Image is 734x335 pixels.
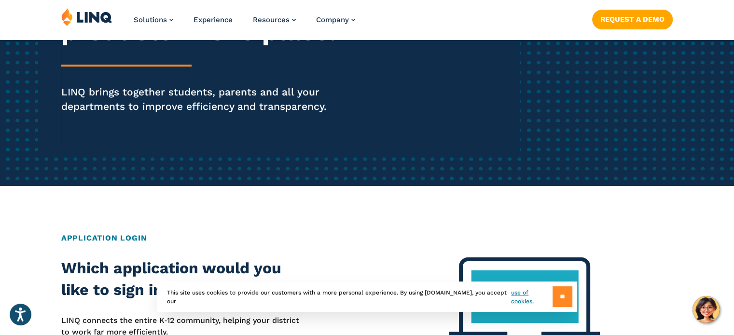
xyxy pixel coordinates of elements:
h2: Which application would you like to sign in to? [61,257,305,301]
a: Request a Demo [592,10,673,29]
a: use of cookies. [511,288,552,306]
span: Resources [253,15,290,24]
nav: Button Navigation [592,8,673,29]
nav: Primary Navigation [134,8,355,40]
a: Company [316,15,355,24]
a: Resources [253,15,296,24]
span: Company [316,15,349,24]
p: LINQ brings together students, parents and all your departments to improve efficiency and transpa... [61,85,344,114]
span: Solutions [134,15,167,24]
img: LINQ | K‑12 Software [61,8,112,26]
a: Solutions [134,15,173,24]
a: Experience [194,15,233,24]
div: This site uses cookies to provide our customers with a more personal experience. By using [DOMAIN... [157,281,577,312]
button: Hello, have a question? Let’s chat. [692,296,720,323]
h2: Application Login [61,232,673,244]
